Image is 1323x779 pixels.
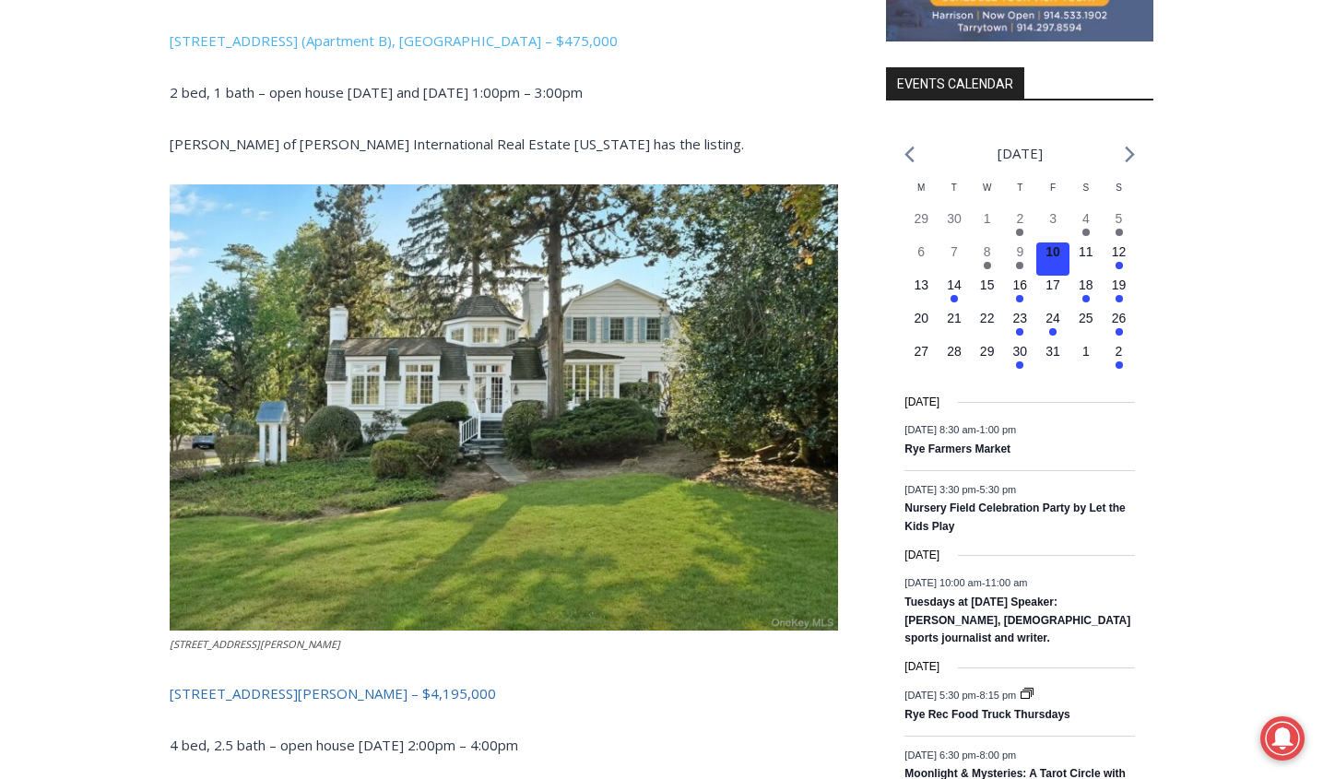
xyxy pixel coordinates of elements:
button: 3 [1036,209,1069,242]
a: Next month [1125,146,1135,163]
a: Tuesdays at [DATE] Speaker: [PERSON_NAME], [DEMOGRAPHIC_DATA] sports journalist and writer. [904,596,1130,646]
h4: [PERSON_NAME] Read Sanctuary Fall Fest: [DATE] [15,185,236,228]
span: 8:00 pm [979,749,1016,760]
h2: Events Calendar [886,67,1024,99]
a: Rye Farmers Market [904,443,1010,457]
time: 17 [1045,277,1060,292]
time: 16 [1013,277,1028,292]
time: 19 [1112,277,1127,292]
em: Has events [1116,229,1123,236]
button: 21 [938,309,971,342]
span: 5:30 pm [979,483,1016,494]
time: 27 [914,344,928,359]
div: Tuesday [938,181,971,209]
time: 18 [1079,277,1093,292]
button: 2 Has events [1103,342,1136,375]
button: 20 [904,309,938,342]
time: 5 [1116,211,1123,226]
em: Has events [1016,361,1023,369]
span: 8:15 pm [979,689,1016,700]
time: 26 [1112,311,1127,325]
button: 7 [938,242,971,276]
span: T [1017,183,1022,193]
div: Wednesday [971,181,1004,209]
button: 13 [904,276,938,309]
a: Intern @ [DOMAIN_NAME] [443,179,893,230]
button: 28 [938,342,971,375]
span: [DATE] 8:30 am [904,424,975,435]
a: Nursery Field Celebration Party by Let the Kids Play [904,502,1125,534]
time: 11 [1079,244,1093,259]
button: 29 [904,209,938,242]
li: [DATE] [998,141,1043,166]
time: 13 [914,277,928,292]
time: 15 [980,277,995,292]
button: 22 [971,309,1004,342]
button: 8 Has events [971,242,1004,276]
em: Has events [1016,262,1023,269]
span: M [917,183,925,193]
div: Live Music [193,54,246,151]
time: - [904,424,1016,435]
span: [DATE] 5:30 pm [904,689,975,700]
time: 12 [1112,244,1127,259]
span: W [983,183,991,193]
div: "I learned about the history of a place I’d honestly never considered even as a resident of [GEOG... [466,1,871,179]
button: 5 Has events [1103,209,1136,242]
time: 29 [980,344,995,359]
span: 11:00 am [986,577,1028,588]
time: - [904,749,1016,760]
button: 16 Has events [1004,276,1037,309]
em: Has events [984,262,991,269]
time: 30 [1013,344,1028,359]
a: [STREET_ADDRESS] (Apartment B), [GEOGRAPHIC_DATA] – $475,000 [170,31,618,50]
time: 25 [1079,311,1093,325]
button: 30 [938,209,971,242]
em: Has events [1116,328,1123,336]
button: 17 [1036,276,1069,309]
span: Intern @ [DOMAIN_NAME] [482,183,855,225]
em: Has events [1116,262,1123,269]
button: 2 Has events [1004,209,1037,242]
button: 18 Has events [1069,276,1103,309]
button: 19 Has events [1103,276,1136,309]
button: 10 [1036,242,1069,276]
time: [DATE] [904,658,939,676]
time: - [904,577,1027,588]
div: Saturday [1069,181,1103,209]
time: 8 [984,244,991,259]
span: S [1116,183,1122,193]
time: 2 [1016,211,1023,226]
time: 6 [917,244,925,259]
em: Has events [1082,229,1090,236]
span: F [1050,183,1056,193]
time: 4 [1082,211,1090,226]
time: 21 [947,311,962,325]
div: 4 [193,156,201,174]
button: 27 [904,342,938,375]
time: 30 [947,211,962,226]
span: S [1082,183,1089,193]
p: 4 bed, 2.5 bath – open house [DATE] 2:00pm – 4:00pm [170,734,838,756]
span: [DATE] 10:00 am [904,577,982,588]
time: 9 [1016,244,1023,259]
time: 20 [914,311,928,325]
time: 1 [1082,344,1090,359]
time: 24 [1045,311,1060,325]
button: 15 [971,276,1004,309]
a: Rye Rec Food Truck Thursdays [904,708,1069,723]
time: 23 [1013,311,1028,325]
time: 2 [1116,344,1123,359]
div: 6 [215,156,223,174]
time: [DATE] [904,547,939,564]
time: 10 [1045,244,1060,259]
time: 1 [984,211,991,226]
button: 31 [1036,342,1069,375]
p: [PERSON_NAME] of [PERSON_NAME] International Real Estate [US_STATE] has the listing. [170,133,838,155]
time: [DATE] [904,394,939,411]
a: Previous month [904,146,915,163]
time: - [904,689,1019,700]
em: Has events [1116,295,1123,302]
button: 9 Has events [1004,242,1037,276]
button: 25 [1069,309,1103,342]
